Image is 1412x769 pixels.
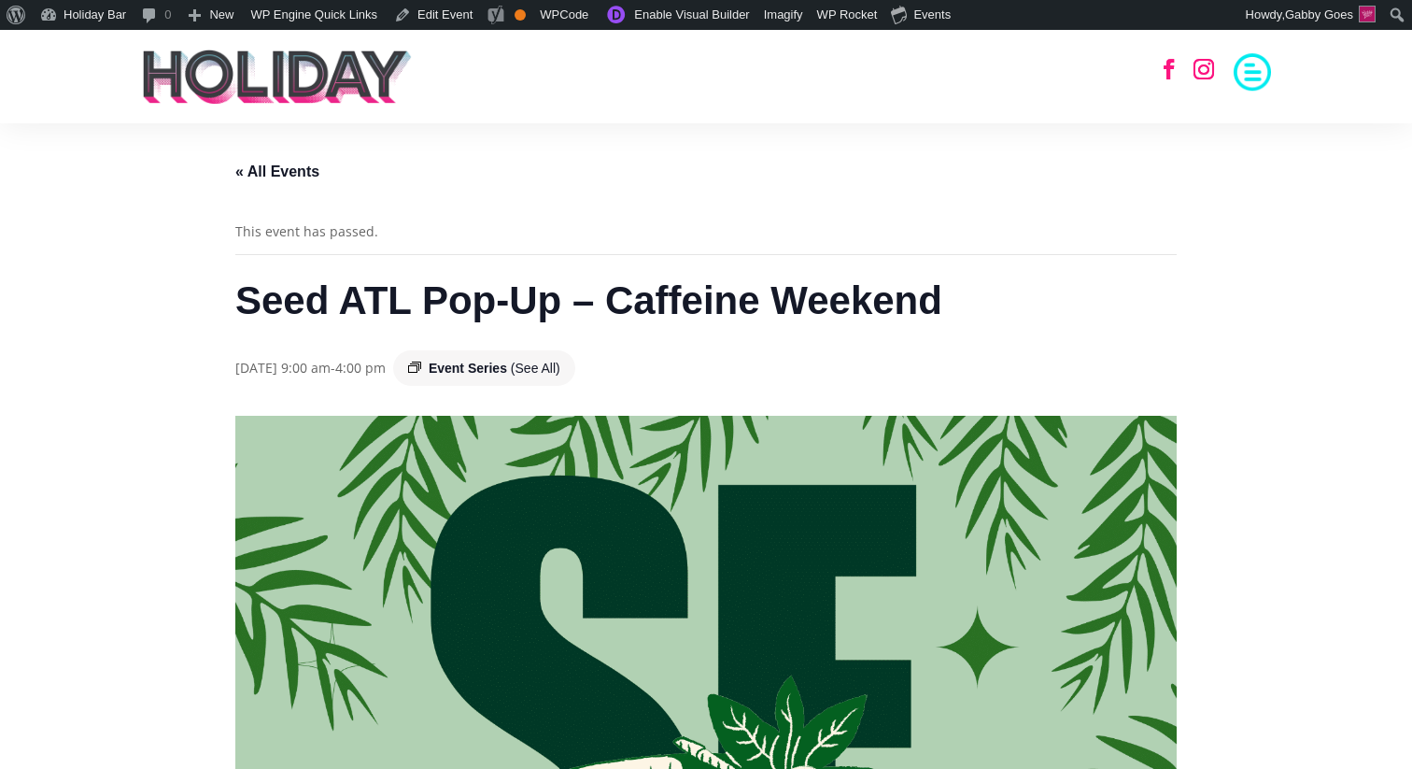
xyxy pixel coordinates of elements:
[235,164,319,179] a: « All Events
[235,274,1177,328] h1: Seed ATL Pop-Up – Caffeine Weekend
[235,359,331,377] span: [DATE] 9:00 am
[1183,49,1224,90] a: Follow on Instagram
[515,9,526,21] div: OK
[335,359,386,377] span: 4:00 pm
[235,221,1177,243] li: This event has passed.
[235,357,386,379] div: -
[511,361,560,376] a: (See All)
[1285,7,1353,21] span: Gabby Goes
[1149,49,1190,90] a: Follow on Facebook
[141,49,413,105] img: holiday-logo-black
[429,361,507,376] span: Event Series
